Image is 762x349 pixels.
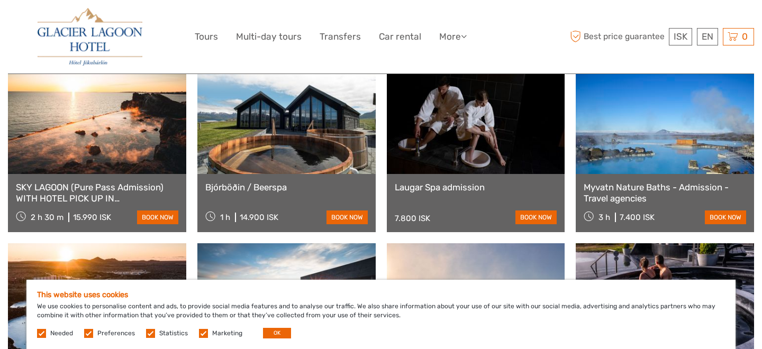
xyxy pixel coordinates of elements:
[568,28,667,45] span: Best price guarantee
[16,182,178,204] a: SKY LAGOON (Pure Pass Admission) WITH HOTEL PICK UP IN [GEOGRAPHIC_DATA]
[205,182,368,192] a: Bjórböðin / Beerspa
[122,16,134,29] button: Open LiveChat chat widget
[97,329,135,338] label: Preferences
[195,29,218,44] a: Tours
[320,29,361,44] a: Transfers
[395,214,430,223] div: 7.800 ISK
[73,213,111,222] div: 15.990 ISK
[37,290,725,299] h5: This website uses cookies
[674,31,687,42] span: ISK
[620,213,655,222] div: 7.400 ISK
[50,329,73,338] label: Needed
[439,29,467,44] a: More
[159,329,188,338] label: Statistics
[240,213,278,222] div: 14.900 ISK
[15,19,120,27] p: We're away right now. Please check back later!
[705,210,746,224] a: book now
[38,8,142,66] img: 2790-86ba44ba-e5e5-4a53-8ab7-28051417b7bc_logo_big.jpg
[379,29,421,44] a: Car rental
[697,28,718,45] div: EN
[31,213,63,222] span: 2 h 30 m
[740,31,749,42] span: 0
[212,329,242,338] label: Marketing
[326,210,368,224] a: book now
[137,210,178,224] a: book now
[26,280,736,349] div: We use cookies to personalise content and ads, to provide social media features and to analyse ou...
[515,210,557,224] a: book now
[220,213,230,222] span: 1 h
[598,213,610,222] span: 3 h
[236,29,302,44] a: Multi-day tours
[263,328,291,338] button: OK
[584,182,746,204] a: Myvatn Nature Baths - Admission - Travel agencies
[395,182,557,192] a: Laugar Spa admission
